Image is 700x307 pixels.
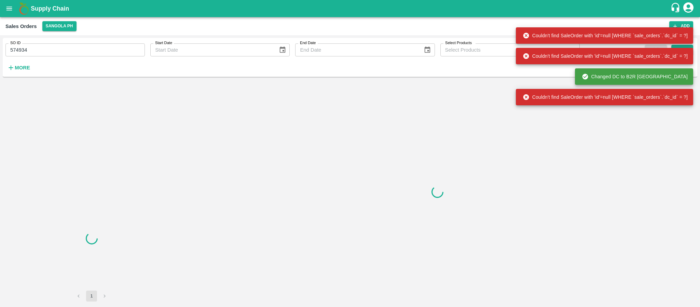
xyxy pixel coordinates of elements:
button: Choose date [421,43,434,56]
button: Choose date [276,43,289,56]
a: Supply Chain [31,4,670,13]
nav: pagination navigation [72,291,111,302]
div: Couldn't find SaleOrder with 'id'=null [WHERE `sale_orders`.`dc_id` = ?] [523,29,688,42]
input: Enter SO ID [5,43,145,56]
img: logo [17,2,31,15]
div: customer-support [670,2,682,15]
strong: More [15,65,30,70]
label: SO ID [10,40,20,46]
label: End Date [300,40,316,46]
button: Select DC [42,21,77,31]
div: Changed DC to B2R [GEOGRAPHIC_DATA] [582,70,688,83]
input: Select Products [442,45,566,54]
div: account of current user [682,1,695,16]
input: End Date [295,43,418,56]
button: open drawer [1,1,17,16]
b: Supply Chain [31,5,69,12]
div: Couldn't find SaleOrder with 'id'=null [WHERE `sale_orders`.`dc_id` = ?] [523,50,688,62]
button: More [5,62,32,74]
button: page 1 [86,291,97,302]
div: Sales Orders [5,22,37,31]
div: Couldn't find SaleOrder with 'id'=null [WHERE `sale_orders`.`dc_id` = ?] [523,91,688,103]
input: Start Date [150,43,273,56]
label: Start Date [155,40,172,46]
label: Select Products [445,40,472,46]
